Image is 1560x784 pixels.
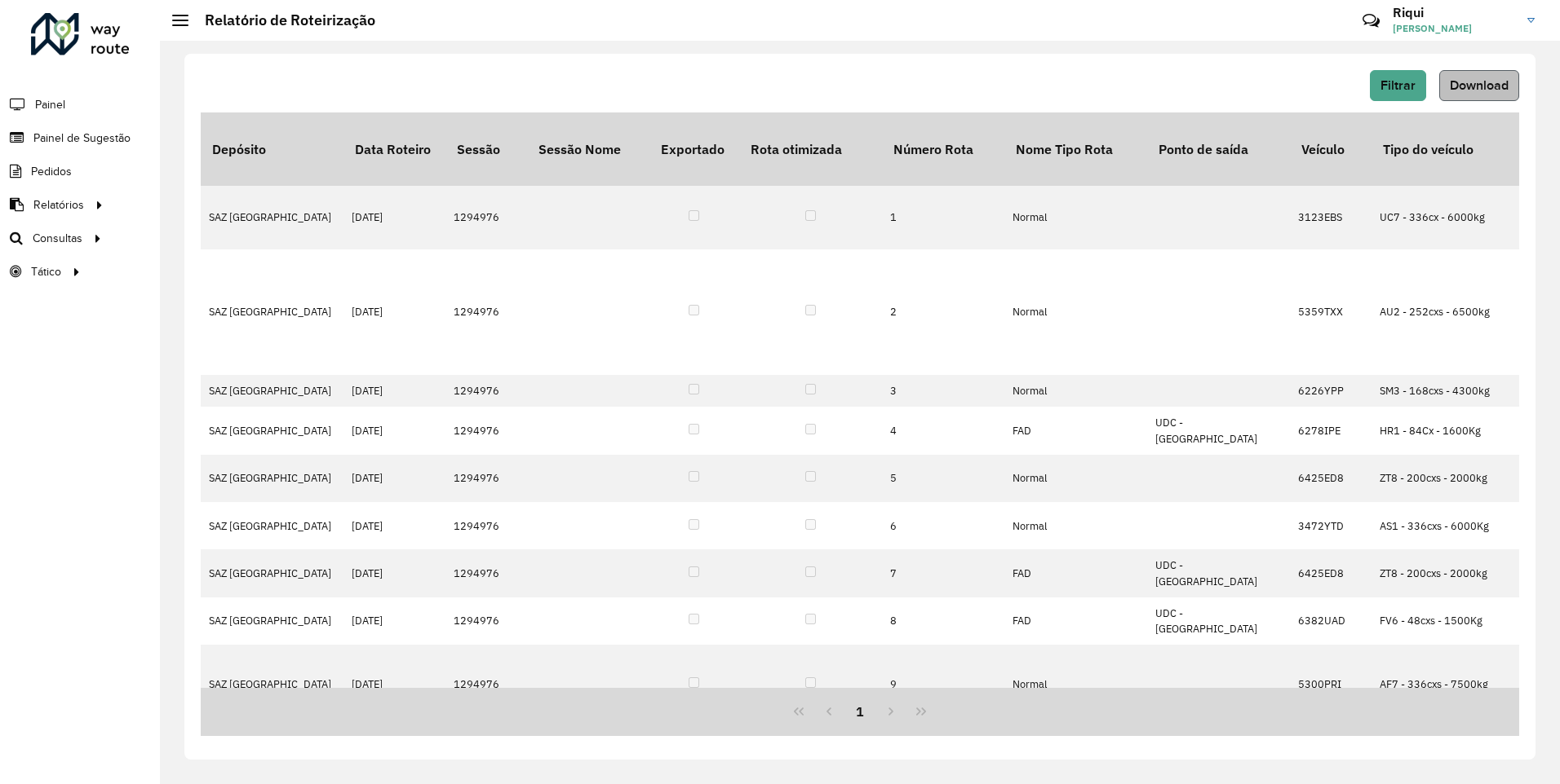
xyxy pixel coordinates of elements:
[445,597,527,645] td: 1294976
[343,455,445,502] td: [DATE]
[1372,502,1514,549] td: AS1 - 336cxs - 6000Kg
[445,549,527,597] td: 1294976
[844,696,875,727] button: 1
[201,186,343,249] td: SAZ [GEOGRAPHIC_DATA]
[1290,597,1372,645] td: 6382UAD
[1372,375,1514,407] td: SM3 - 168cxs - 4300kg
[343,407,445,454] td: [DATE]
[445,502,527,549] td: 1294976
[1004,502,1147,549] td: Normal
[1450,78,1509,92] span: Download
[201,407,343,454] td: SAZ [GEOGRAPHIC_DATA]
[201,597,343,645] td: SAZ [GEOGRAPHIC_DATA]
[1290,249,1372,375] td: 5359TXX
[1290,375,1372,407] td: 6226YPP
[882,249,1004,375] td: 2
[1290,407,1372,454] td: 6278IPE
[445,407,527,454] td: 1294976
[343,249,445,375] td: [DATE]
[343,112,445,186] th: Data Roteiro
[445,112,527,186] th: Sessão
[1004,407,1147,454] td: FAD
[188,11,375,29] h2: Relatório de Roteirização
[1372,249,1514,375] td: AU2 - 252cxs - 6500kg
[1147,597,1290,645] td: UDC - [GEOGRAPHIC_DATA]
[1290,455,1372,502] td: 6425ED8
[1147,112,1290,186] th: Ponto de saída
[201,645,343,724] td: SAZ [GEOGRAPHIC_DATA]
[1004,597,1147,645] td: FAD
[33,130,131,147] span: Painel de Sugestão
[1290,645,1372,724] td: 5300PRI
[1004,249,1147,375] td: Normal
[1372,645,1514,724] td: AF7 - 336cxs - 7500kg
[882,502,1004,549] td: 6
[343,645,445,724] td: [DATE]
[343,186,445,249] td: [DATE]
[882,375,1004,407] td: 3
[1381,78,1416,92] span: Filtrar
[1372,186,1514,249] td: UC7 - 336cx - 6000kg
[445,186,527,249] td: 1294976
[33,230,82,247] span: Consultas
[1372,112,1514,186] th: Tipo do veículo
[1290,502,1372,549] td: 3472YTD
[31,263,61,280] span: Tático
[201,549,343,597] td: SAZ [GEOGRAPHIC_DATA]
[1372,407,1514,454] td: HR1 - 84Cx - 1600Kg
[201,375,343,407] td: SAZ [GEOGRAPHIC_DATA]
[343,549,445,597] td: [DATE]
[1290,112,1372,186] th: Veículo
[1004,186,1147,249] td: Normal
[1004,645,1147,724] td: Normal
[445,645,527,724] td: 1294976
[649,112,739,186] th: Exportado
[31,163,72,180] span: Pedidos
[343,502,445,549] td: [DATE]
[1290,549,1372,597] td: 6425ED8
[1004,112,1147,186] th: Nome Tipo Rota
[35,96,65,113] span: Painel
[445,375,527,407] td: 1294976
[1393,21,1515,36] span: [PERSON_NAME]
[1439,70,1519,101] button: Download
[1372,455,1514,502] td: ZT8 - 200cxs - 2000kg
[445,249,527,375] td: 1294976
[882,645,1004,724] td: 9
[1372,549,1514,597] td: ZT8 - 200cxs - 2000kg
[343,375,445,407] td: [DATE]
[739,112,882,186] th: Rota otimizada
[1393,5,1515,20] h3: Riqui
[1004,549,1147,597] td: FAD
[1004,375,1147,407] td: Normal
[33,196,84,214] span: Relatórios
[343,597,445,645] td: [DATE]
[1370,70,1426,101] button: Filtrar
[201,455,343,502] td: SAZ [GEOGRAPHIC_DATA]
[882,112,1004,186] th: Número Rota
[882,455,1004,502] td: 5
[1147,549,1290,597] td: UDC - [GEOGRAPHIC_DATA]
[1004,455,1147,502] td: Normal
[201,249,343,375] td: SAZ [GEOGRAPHIC_DATA]
[201,112,343,186] th: Depósito
[882,597,1004,645] td: 8
[1290,186,1372,249] td: 3123EBS
[882,407,1004,454] td: 4
[1372,597,1514,645] td: FV6 - 48cxs - 1500Kg
[1147,407,1290,454] td: UDC - [GEOGRAPHIC_DATA]
[1354,3,1389,38] a: Contato Rápido
[882,186,1004,249] td: 1
[882,549,1004,597] td: 7
[201,502,343,549] td: SAZ [GEOGRAPHIC_DATA]
[527,112,649,186] th: Sessão Nome
[445,455,527,502] td: 1294976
